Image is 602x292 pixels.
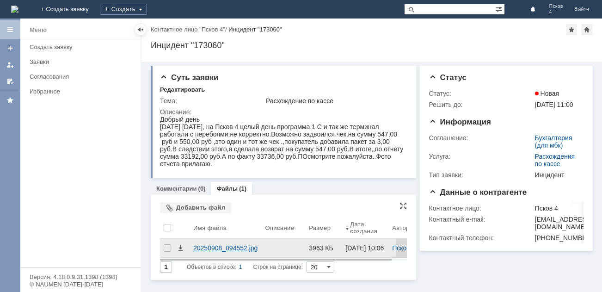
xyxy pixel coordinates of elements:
div: Тип заявки: [429,171,533,179]
a: Бухгалтерия (для мбк) [535,134,572,149]
div: На всю страницу [399,202,407,210]
div: Имя файла [193,224,227,231]
th: Автор [388,217,421,239]
a: Комментарии [156,185,197,192]
a: Файлы [216,185,238,192]
div: (1) [239,185,246,192]
i: Строк на странице: [187,261,303,273]
div: Контактный e-mail: [429,216,533,223]
div: Создать [100,4,147,15]
div: Версия: 4.18.0.9.31.1398 (1398) [30,274,131,280]
a: Псков 4 [392,244,415,252]
div: Контактное лицо: [429,205,533,212]
div: Статус: [429,90,533,97]
span: Статус [429,73,467,82]
a: Мои заявки [3,57,18,72]
span: Суть заявки [160,73,218,82]
div: [EMAIL_ADDRESS][DOMAIN_NAME] [535,216,593,230]
div: Услуга: [429,153,533,160]
span: 4 [549,9,563,15]
div: Псков 4 [535,205,593,212]
span: Псков [549,4,563,9]
th: Дата создания [342,217,388,239]
span: Расширенный поиск [495,4,504,13]
div: Решить до: [429,101,533,108]
div: [DATE] 10:06 [345,244,384,252]
div: Редактировать [160,86,205,93]
div: Описание: [160,108,406,116]
span: [DATE] 11:00 [535,101,573,108]
div: Инцидент [535,171,580,179]
th: Имя файла [190,217,261,239]
a: Перейти на домашнюю страницу [11,6,18,13]
div: 1 [239,261,242,273]
a: Расхождения по кассе [535,153,575,168]
div: Тема: [160,97,264,105]
a: Создать заявку [3,41,18,56]
div: © NAUMEN [DATE]-[DATE] [30,281,131,287]
span: Скачать файл [177,244,184,252]
div: Инцидент "173060" [228,26,282,33]
span: Объектов в списке: [187,264,236,270]
div: / [151,26,228,33]
span: Информация [429,118,491,126]
a: Заявки [26,55,139,69]
div: 20250908_094552.jpg [193,244,258,252]
div: Добавить в избранное [566,24,577,35]
a: Согласования [26,69,139,84]
a: Мои согласования [3,74,18,89]
div: Инцидент "173060" [151,41,593,50]
div: Заявки [30,58,135,65]
div: Создать заявку [30,43,135,50]
div: Скрыть меню [135,24,146,35]
div: Избранное [30,88,125,95]
div: (0) [198,185,206,192]
div: Расхождение по кассе [266,97,404,105]
a: Контактное лицо "Псков 4" [151,26,225,33]
div: Размер [309,224,331,231]
div: Контактный телефон: [429,234,533,242]
div: 3963 КБ [309,244,338,252]
div: Автор [392,224,410,231]
a: Создать заявку [26,40,139,54]
span: Новая [535,90,559,97]
div: Соглашение: [429,134,533,142]
th: Размер [305,217,342,239]
div: [PHONE_NUMBER] [535,234,593,242]
div: Описание [265,224,294,231]
div: Сделать домашней страницей [581,24,592,35]
img: logo [11,6,18,13]
div: Дата создания [350,221,377,235]
div: Согласования [30,73,135,80]
span: Данные о контрагенте [429,188,527,197]
div: Меню [30,25,47,36]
